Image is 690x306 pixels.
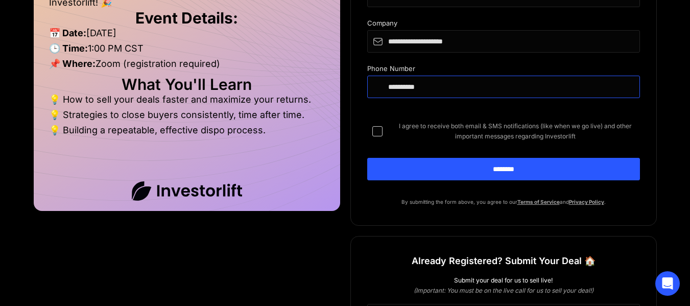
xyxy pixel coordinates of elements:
li: 💡 Building a repeatable, effective dispo process. [49,125,325,135]
li: Zoom (registration required) [49,59,325,74]
li: [DATE] [49,28,325,43]
strong: Event Details: [135,9,238,27]
div: Company [367,19,640,30]
a: Privacy Policy [569,199,604,205]
a: Terms of Service [517,199,560,205]
li: 1:00 PM CST [49,43,325,59]
div: Submit your deal for us to sell live! [367,275,640,286]
li: 💡 Strategies to close buyers consistently, time after time. [49,110,325,125]
div: Phone Number [367,65,640,76]
span: I agree to receive both email & SMS notifications (like when we go live) and other important mess... [391,121,640,142]
div: Open Intercom Messenger [655,271,680,296]
strong: 🕒 Time: [49,43,88,54]
strong: 📅 Date: [49,28,86,38]
p: By submitting the form above, you agree to our and . [367,197,640,207]
li: 💡 How to sell your deals faster and maximize your returns. [49,95,325,110]
h1: Already Registered? Submit Your Deal 🏠 [412,252,596,270]
strong: 📌 Where: [49,58,96,69]
h2: What You'll Learn [49,79,325,89]
em: (Important: You must be on the live call for us to sell your deal!) [414,287,593,294]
